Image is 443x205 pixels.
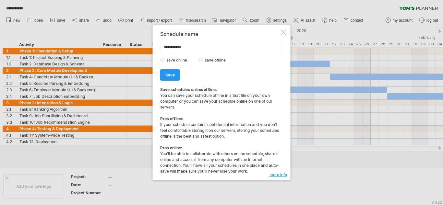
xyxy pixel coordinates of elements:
[160,31,280,37] div: Schedule name
[203,58,231,63] label: save offline
[160,69,180,81] a: Save
[160,87,280,174] div: You can save your schedule offline in a text file on your own computer or you can save your sched...
[160,145,182,150] strong: Pros online:
[160,87,217,92] strong: Save schedules online/offline:
[165,73,175,77] span: Save
[269,172,287,177] span: more info
[165,58,193,63] label: save online
[160,116,183,121] strong: Pros offline:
